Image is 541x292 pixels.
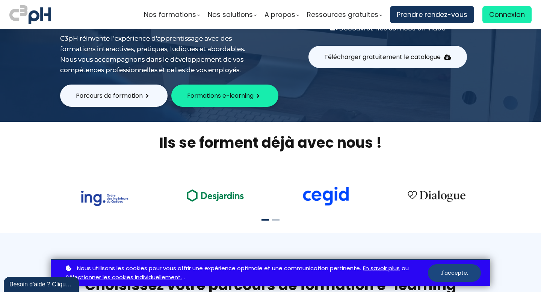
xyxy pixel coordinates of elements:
button: Parcours de formation [60,85,168,107]
span: Nous utilisons les cookies pour vous offrir une expérience optimale et une communication pertinente. [77,264,361,273]
span: Nos formations [144,9,196,20]
span: Télécharger gratuitement le catalogue [324,52,441,62]
iframe: chat widget [4,275,80,292]
span: Connexion [489,9,525,20]
span: A propos [264,9,295,20]
span: Formations e-learning [187,91,254,100]
img: 4cbfeea6ce3138713587aabb8dcf64fe.png [403,186,470,206]
span: Prendre rendez-vous [397,9,467,20]
img: 73f878ca33ad2a469052bbe3fa4fd140.png [80,191,128,206]
div: C3pH réinvente l’expérience d'apprentissage avec des formations interactives, pratiques, ludiques... [60,33,255,75]
a: En savoir plus [363,264,400,273]
a: Connexion [482,6,532,23]
img: ea49a208ccc4d6e7deb170dc1c457f3b.png [181,185,249,206]
p: ou . [64,264,428,283]
span: Ressources gratuites [307,9,378,20]
a: Sélectionner les cookies individuellement. [66,273,182,282]
button: J'accepte. [428,264,481,282]
button: Télécharger gratuitement le catalogue [308,46,467,68]
button: Formations e-learning [171,85,278,107]
h2: Ils se forment déjà avec nous ! [51,133,490,152]
img: logo C3PH [9,4,51,26]
span: Nos solutions [208,9,253,20]
a: Prendre rendez-vous [390,6,474,23]
span: Parcours de formation [76,91,143,100]
img: cdf238afa6e766054af0b3fe9d0794df.png [302,186,350,206]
